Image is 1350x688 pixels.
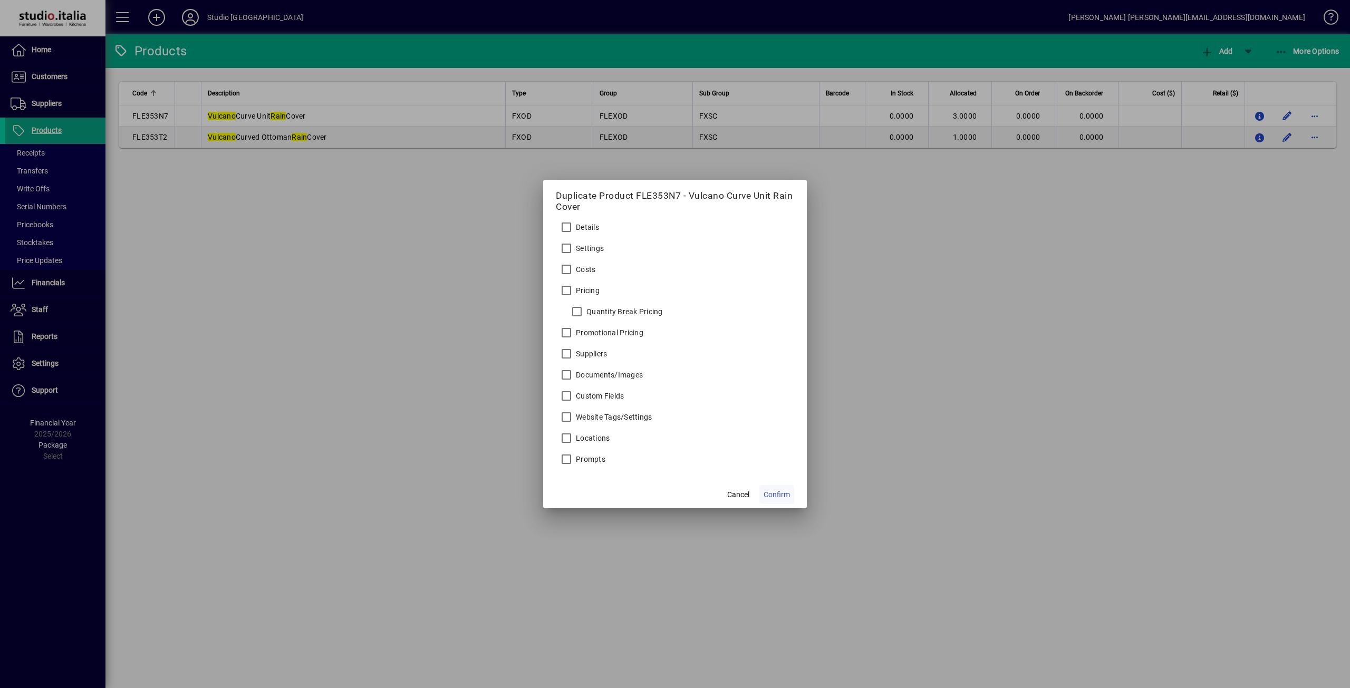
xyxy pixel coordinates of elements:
[727,489,749,500] span: Cancel
[574,433,610,443] label: Locations
[574,412,652,422] label: Website Tags/Settings
[574,454,605,464] label: Prompts
[721,485,755,504] button: Cancel
[574,391,624,401] label: Custom Fields
[574,285,600,296] label: Pricing
[764,489,790,500] span: Confirm
[574,222,599,232] label: Details
[574,348,607,359] label: Suppliers
[584,306,663,317] label: Quantity Break Pricing
[759,485,794,504] button: Confirm
[574,370,643,380] label: Documents/Images
[556,190,794,212] h5: Duplicate Product FLE353N7 - Vulcano Curve Unit Rain Cover
[574,243,604,254] label: Settings
[574,327,643,338] label: Promotional Pricing
[574,264,595,275] label: Costs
